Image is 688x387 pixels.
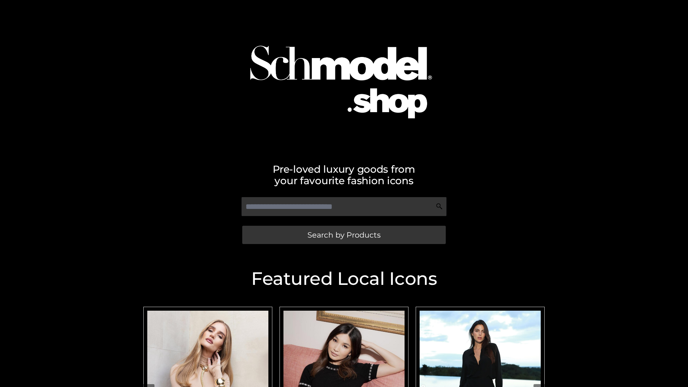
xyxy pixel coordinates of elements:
img: Search Icon [436,203,443,210]
h2: Featured Local Icons​ [140,270,548,288]
span: Search by Products [307,231,381,239]
a: Search by Products [242,226,446,244]
h2: Pre-loved luxury goods from your favourite fashion icons [140,163,548,186]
